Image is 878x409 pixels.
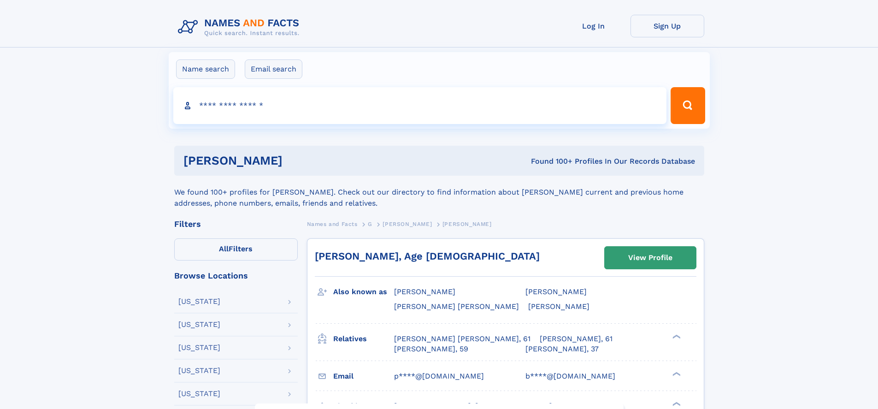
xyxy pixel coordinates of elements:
[394,287,455,296] span: [PERSON_NAME]
[333,284,394,300] h3: Also known as
[174,220,298,228] div: Filters
[368,218,372,230] a: G
[174,15,307,40] img: Logo Names and Facts
[383,221,432,227] span: [PERSON_NAME]
[178,298,220,305] div: [US_STATE]
[219,244,229,253] span: All
[605,247,696,269] a: View Profile
[178,344,220,351] div: [US_STATE]
[631,15,704,37] a: Sign Up
[178,321,220,328] div: [US_STATE]
[173,87,667,124] input: search input
[174,272,298,280] div: Browse Locations
[670,333,681,339] div: ❯
[178,367,220,374] div: [US_STATE]
[383,218,432,230] a: [PERSON_NAME]
[183,155,407,166] h1: [PERSON_NAME]
[557,15,631,37] a: Log In
[368,221,372,227] span: G
[394,334,530,344] a: [PERSON_NAME] [PERSON_NAME], 61
[525,344,599,354] a: [PERSON_NAME], 37
[176,59,235,79] label: Name search
[540,334,613,344] a: [PERSON_NAME], 61
[528,302,589,311] span: [PERSON_NAME]
[525,287,587,296] span: [PERSON_NAME]
[394,344,468,354] a: [PERSON_NAME], 59
[628,247,672,268] div: View Profile
[394,302,519,311] span: [PERSON_NAME] [PERSON_NAME]
[671,87,705,124] button: Search Button
[333,368,394,384] h3: Email
[307,218,358,230] a: Names and Facts
[442,221,492,227] span: [PERSON_NAME]
[315,250,540,262] a: [PERSON_NAME], Age [DEMOGRAPHIC_DATA]
[407,156,695,166] div: Found 100+ Profiles In Our Records Database
[174,238,298,261] label: Filters
[670,401,681,407] div: ❯
[174,176,704,209] div: We found 100+ profiles for [PERSON_NAME]. Check out our directory to find information about [PERS...
[245,59,302,79] label: Email search
[333,331,394,347] h3: Relatives
[178,390,220,397] div: [US_STATE]
[670,371,681,377] div: ❯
